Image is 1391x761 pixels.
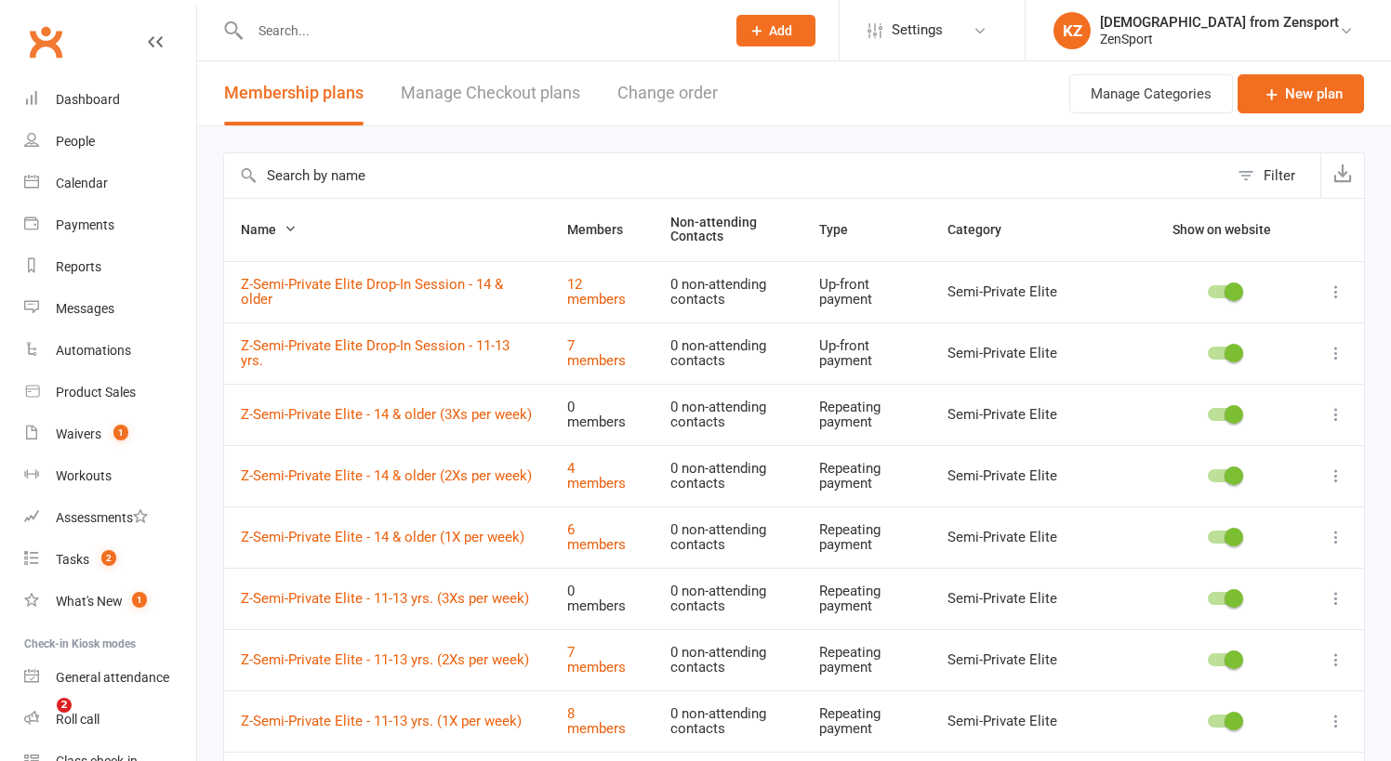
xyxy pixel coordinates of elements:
[113,425,128,440] span: 1
[802,322,931,384] td: Up-front payment
[24,539,196,581] a: Tasks 2
[56,176,108,190] div: Calendar
[931,322,1139,384] td: Semi-Private Elite
[931,445,1139,506] td: Semi-Private Elite
[769,23,792,38] span: Add
[241,590,529,607] a: Z-Semi-Private Elite - 11-13 yrs. (3Xs per week)
[567,705,626,738] a: 8 members
[802,261,931,322] td: Up-front payment
[1172,222,1271,237] span: Show on website
[567,460,626,492] a: 4 members
[241,337,510,370] a: Z-Semi-Private Elite Drop-In Session - 11-13 yrs.
[654,506,802,568] td: 0 non-attending contacts
[654,261,802,322] td: 0 non-attending contacts
[24,79,196,121] a: Dashboard
[245,18,712,44] input: Search...
[24,204,196,246] a: Payments
[550,384,654,445] td: 0 members
[56,670,169,685] div: General attendance
[654,690,802,752] td: 0 non-attending contacts
[224,153,1228,198] input: Search by name
[56,301,114,316] div: Messages
[617,61,718,125] button: Change order
[1069,74,1233,113] button: Manage Categories
[819,222,868,237] span: Type
[654,384,802,445] td: 0 non-attending contacts
[567,644,626,676] a: 7 members
[56,385,136,400] div: Product Sales
[654,199,802,261] th: Non-attending Contacts
[1228,153,1320,198] button: Filter
[654,445,802,506] td: 0 non-attending contacts
[24,455,196,497] a: Workouts
[567,521,626,554] a: 6 members
[802,506,931,568] td: Repeating payment
[24,372,196,413] a: Product Sales
[56,426,101,441] div: Waivers
[24,246,196,288] a: Reports
[56,468,112,483] div: Workouts
[241,651,529,668] a: Z-Semi-Private Elite - 11-13 yrs. (2Xs per week)
[931,261,1139,322] td: Semi-Private Elite
[802,445,931,506] td: Repeating payment
[802,629,931,690] td: Repeating payment
[1264,164,1295,187] div: Filter
[24,330,196,372] a: Automations
[550,199,654,261] th: Members
[56,343,131,358] div: Automations
[241,406,532,423] a: Z-Semi-Private Elite - 14 & older (3Xs per week)
[224,61,364,125] button: Membership plans
[101,550,116,566] span: 2
[654,322,802,384] td: 0 non-attending contacts
[567,276,626,308] a: 12 members
[892,9,943,51] span: Settings
[947,222,1022,237] span: Category
[24,581,196,623] a: What's New1
[931,568,1139,629] td: Semi-Private Elite
[931,506,1139,568] td: Semi-Private Elite
[1100,31,1339,47] div: ZenSport
[567,337,626,370] a: 7 members
[654,568,802,629] td: 0 non-attending contacts
[56,217,114,232] div: Payments
[56,510,148,525] div: Assessments
[241,218,297,241] button: Name
[241,529,524,545] a: Z-Semi-Private Elite - 14 & older (1X per week)
[24,699,196,741] a: Roll call
[132,592,147,608] span: 1
[241,467,532,484] a: Z-Semi-Private Elite - 14 & older (2Xs per week)
[56,134,95,149] div: People
[401,61,580,125] a: Manage Checkout plans
[931,629,1139,690] td: Semi-Private Elite
[1156,218,1292,241] button: Show on website
[24,657,196,699] a: General attendance kiosk mode
[19,698,63,742] iframe: Intercom live chat
[1238,74,1364,113] a: New plan
[24,163,196,204] a: Calendar
[1100,14,1339,31] div: [DEMOGRAPHIC_DATA] from Zensport
[947,218,1022,241] button: Category
[802,568,931,629] td: Repeating payment
[241,713,522,729] a: Z-Semi-Private Elite - 11-13 yrs. (1X per week)
[802,384,931,445] td: Repeating payment
[550,568,654,629] td: 0 members
[1053,12,1091,49] div: KZ
[931,690,1139,752] td: Semi-Private Elite
[931,384,1139,445] td: Semi-Private Elite
[736,15,815,46] button: Add
[56,92,120,107] div: Dashboard
[24,497,196,539] a: Assessments
[56,594,123,609] div: What's New
[22,19,69,65] a: Clubworx
[24,413,196,455] a: Waivers 1
[57,698,72,713] span: 2
[654,629,802,690] td: 0 non-attending contacts
[241,276,503,308] a: Z-Semi-Private Elite Drop-In Session - 14 & older
[56,712,99,727] div: Roll call
[819,218,868,241] button: Type
[241,222,297,237] span: Name
[24,288,196,330] a: Messages
[56,552,89,567] div: Tasks
[24,121,196,163] a: People
[56,259,101,274] div: Reports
